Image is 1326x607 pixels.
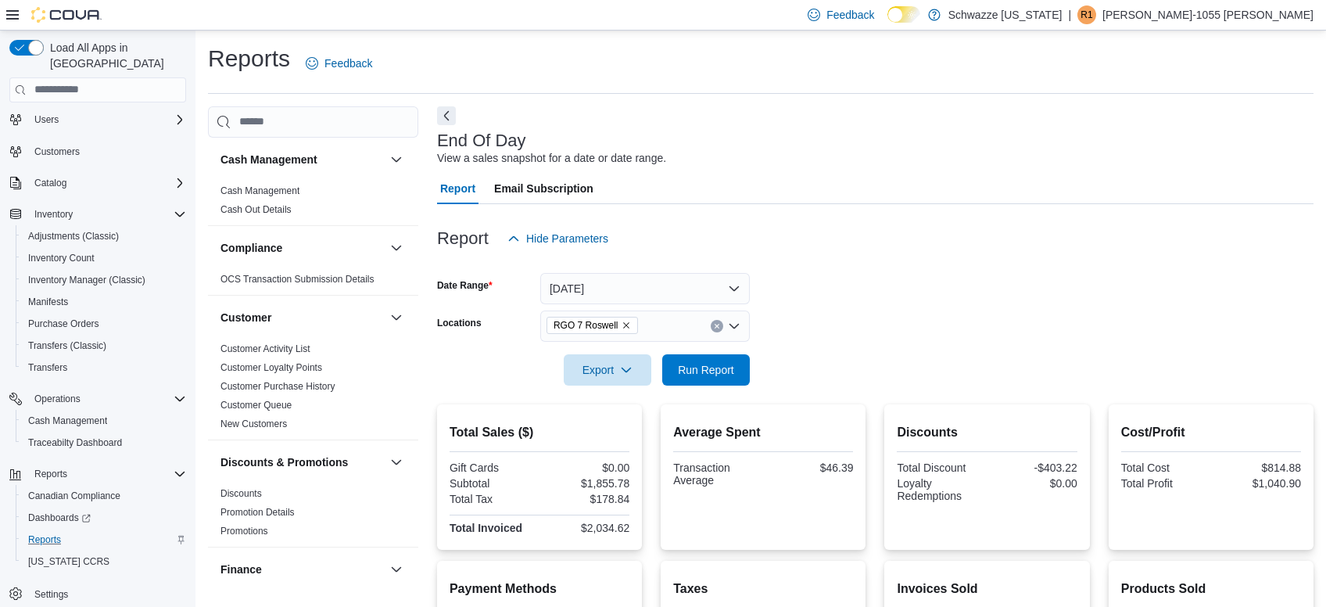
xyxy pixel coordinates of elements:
[220,418,287,430] span: New Customers
[16,551,192,573] button: [US_STATE] CCRS
[220,273,375,286] span: OCS Transaction Submission Details
[440,173,475,204] span: Report
[711,320,723,332] button: Clear input
[3,172,192,194] button: Catalog
[22,508,186,527] span: Dashboards
[543,462,629,474] div: $0.00
[220,487,262,500] span: Discounts
[437,317,482,329] label: Locations
[220,400,292,411] a: Customer Queue
[554,318,618,333] span: RGO 7 Roswell
[44,40,186,71] span: Load All Apps in [GEOGRAPHIC_DATA]
[826,7,874,23] span: Feedback
[28,174,73,192] button: Catalog
[220,274,375,285] a: OCS Transaction Submission Details
[22,227,125,246] a: Adjustments (Classic)
[16,410,192,432] button: Cash Management
[22,293,74,311] a: Manifests
[897,462,984,474] div: Total Discount
[3,109,192,131] button: Users
[220,204,292,215] a: Cash Out Details
[22,336,186,355] span: Transfers (Classic)
[28,205,79,224] button: Inventory
[437,229,489,248] h3: Report
[16,335,192,357] button: Transfers (Classic)
[387,239,406,257] button: Compliance
[28,390,87,408] button: Operations
[16,269,192,291] button: Inventory Manager (Classic)
[3,463,192,485] button: Reports
[1081,5,1092,24] span: R1
[220,240,282,256] h3: Compliance
[28,274,145,286] span: Inventory Manager (Classic)
[1121,462,1208,474] div: Total Cost
[31,7,102,23] img: Cova
[28,584,186,603] span: Settings
[28,205,186,224] span: Inventory
[220,203,292,216] span: Cash Out Details
[22,530,186,549] span: Reports
[28,110,65,129] button: Users
[3,203,192,225] button: Inventory
[991,462,1077,474] div: -$403.22
[543,493,629,505] div: $178.84
[22,411,113,430] a: Cash Management
[22,487,186,505] span: Canadian Compliance
[220,380,335,393] span: Customer Purchase History
[22,293,186,311] span: Manifests
[387,150,406,169] button: Cash Management
[28,110,186,129] span: Users
[208,484,418,547] div: Discounts & Promotions
[16,485,192,507] button: Canadian Compliance
[28,465,186,483] span: Reports
[22,314,186,333] span: Purchase Orders
[220,343,310,354] a: Customer Activity List
[1121,423,1301,442] h2: Cost/Profit
[22,552,186,571] span: Washington CCRS
[220,488,262,499] a: Discounts
[437,106,456,125] button: Next
[34,588,68,601] span: Settings
[1214,462,1301,474] div: $814.88
[28,339,106,352] span: Transfers (Classic)
[564,354,651,386] button: Export
[16,432,192,454] button: Traceabilty Dashboard
[450,580,629,598] h2: Payment Methods
[220,526,268,537] a: Promotions
[1068,5,1071,24] p: |
[34,113,59,126] span: Users
[437,131,526,150] h3: End Of Day
[28,318,99,330] span: Purchase Orders
[28,465,73,483] button: Reports
[28,174,186,192] span: Catalog
[22,227,186,246] span: Adjustments (Classic)
[16,225,192,247] button: Adjustments (Classic)
[897,580,1077,598] h2: Invoices Sold
[34,177,66,189] span: Catalog
[34,393,81,405] span: Operations
[220,240,384,256] button: Compliance
[450,462,536,474] div: Gift Cards
[208,43,290,74] h1: Reports
[22,411,186,430] span: Cash Management
[22,358,73,377] a: Transfers
[220,381,335,392] a: Customer Purchase History
[450,477,536,490] div: Subtotal
[1214,477,1301,490] div: $1,040.90
[16,529,192,551] button: Reports
[28,230,119,242] span: Adjustments (Classic)
[450,493,536,505] div: Total Tax
[28,252,95,264] span: Inventory Count
[22,530,67,549] a: Reports
[1121,477,1208,490] div: Total Profit
[324,56,372,71] span: Feedback
[22,314,106,333] a: Purchase Orders
[450,522,522,534] strong: Total Invoiced
[897,423,1077,442] h2: Discounts
[28,361,67,374] span: Transfers
[494,173,593,204] span: Email Subscription
[28,555,109,568] span: [US_STATE] CCRS
[28,533,61,546] span: Reports
[540,273,750,304] button: [DATE]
